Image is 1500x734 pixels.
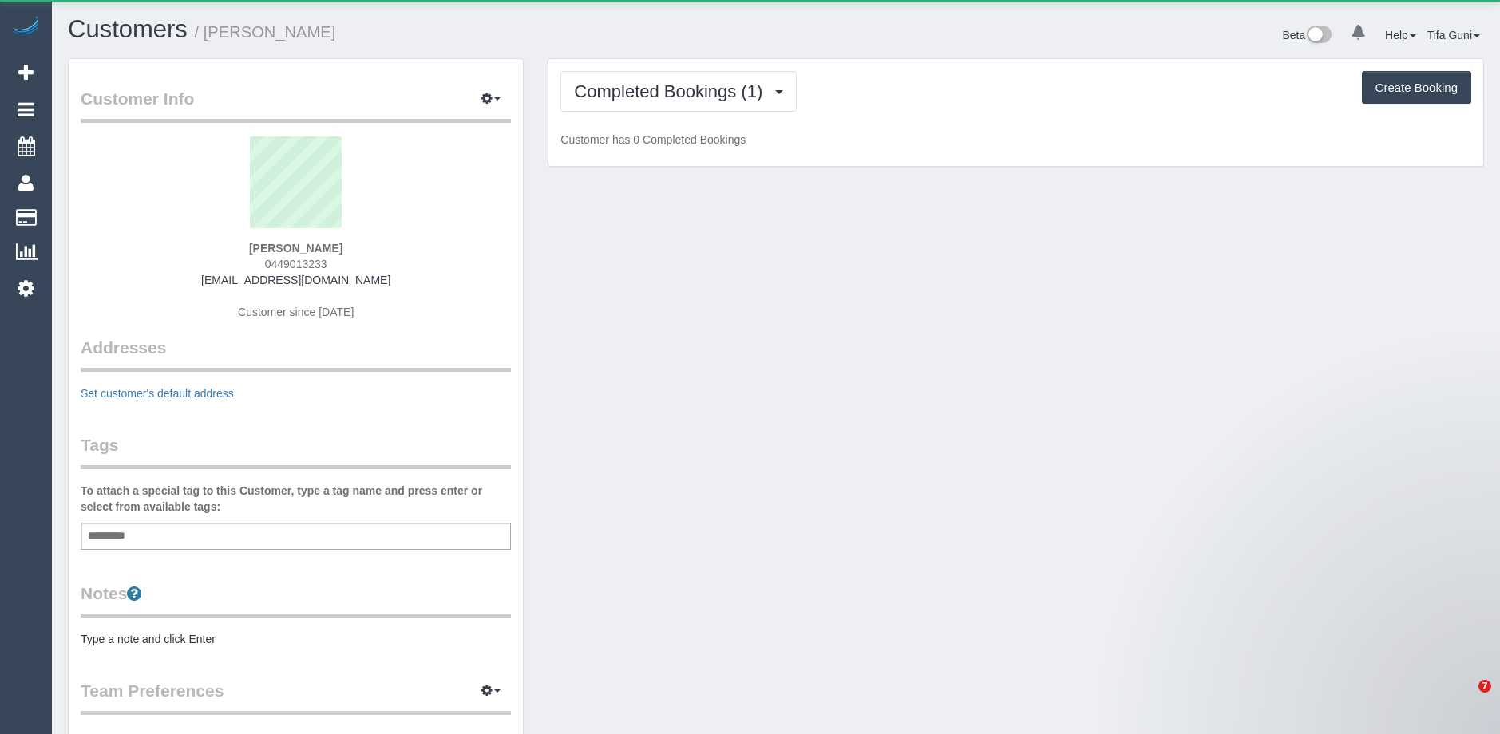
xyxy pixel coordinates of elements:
p: Customer has 0 Completed Bookings [560,132,1471,148]
a: Tifa Guni [1427,29,1480,41]
span: Customer since [DATE] [238,306,354,318]
small: / [PERSON_NAME] [195,23,336,41]
legend: Customer Info [81,87,511,123]
legend: Tags [81,433,511,469]
button: Create Booking [1362,71,1471,105]
a: Customers [68,15,188,43]
iframe: Intercom live chat [1446,680,1484,718]
img: Automaid Logo [10,16,42,38]
span: 7 [1478,680,1491,693]
a: Set customer's default address [81,387,234,400]
pre: Type a note and click Enter [81,631,511,647]
span: Completed Bookings (1) [574,81,770,101]
button: Completed Bookings (1) [560,71,797,112]
legend: Notes [81,582,511,618]
span: 0449013233 [265,258,327,270]
strong: [PERSON_NAME] [249,242,342,255]
img: New interface [1305,26,1332,46]
a: Beta [1282,29,1332,41]
legend: Team Preferences [81,679,511,715]
label: To attach a special tag to this Customer, type a tag name and press enter or select from availabl... [81,483,511,515]
a: [EMAIL_ADDRESS][DOMAIN_NAME] [201,274,390,286]
a: Help [1385,29,1416,41]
